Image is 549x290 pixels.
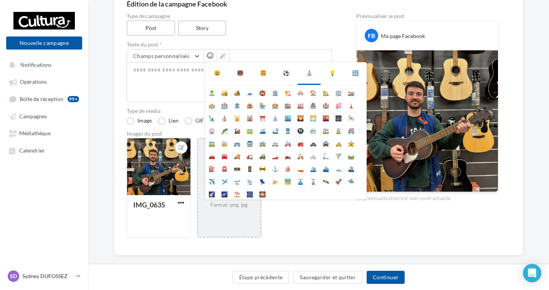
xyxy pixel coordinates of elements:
[10,272,17,280] span: SD
[20,96,63,102] span: Boîte de réception
[256,123,269,136] li: 🚄
[319,123,332,136] li: 🚉
[329,68,336,78] div: 💡
[307,123,319,136] li: 🚈
[332,149,345,161] li: 🚏
[307,161,319,174] li: 🛳️
[20,61,51,68] span: Notifications
[332,98,345,111] li: 💒
[332,123,345,136] li: 🚊
[243,187,256,199] li: 🎆
[205,85,218,98] li: 🏝️
[319,174,332,187] li: 🛰️
[243,98,256,111] li: 🏨
[133,201,165,209] div: IMG_0635
[332,136,345,149] li: 🚕
[307,85,319,98] li: 🏠
[345,149,357,161] li: 🛤️
[231,187,243,199] li: ⛱️
[269,161,281,174] li: ⚓
[306,68,313,78] div: ⛪
[231,161,243,174] li: 🚥
[294,161,307,174] li: 🚤
[205,136,218,149] li: 🚞
[256,187,269,199] li: 🎇
[231,111,243,123] li: 🕌
[6,36,82,50] button: Nouvelle campagne
[332,161,345,174] li: 🛥️
[294,149,307,161] li: 🛵
[281,85,294,98] li: 🏗️
[5,75,84,88] a: Opérations
[233,271,289,284] button: Étape précédente
[127,20,175,36] label: Post
[307,136,319,149] li: 🚓
[345,85,357,98] li: 🏣
[231,123,243,136] li: 🚂
[283,68,289,78] div: ⚽
[269,136,281,149] li: 🚐
[345,98,357,111] li: 🗼
[281,174,294,187] li: 🚟
[218,149,231,161] li: 🚘
[294,98,307,111] li: 🏭
[20,79,47,85] span: Opérations
[319,161,332,174] li: ⛴️
[243,161,256,174] li: 🚦
[127,108,332,114] label: Type de média
[356,192,498,202] div: La prévisualisation est non-contractuelle
[332,174,345,187] li: 🚀
[214,68,220,78] div: 😃
[256,161,269,174] li: 🚧
[218,111,231,123] li: ⛪
[68,96,79,102] div: 99+
[19,130,51,137] span: Médiathèque
[127,13,332,19] label: Type de campagne
[367,271,405,284] button: Continuer
[218,187,231,199] li: 🌌
[281,136,294,149] li: 🚑
[256,136,269,149] li: 🚎
[178,20,227,36] label: Story
[231,98,243,111] li: 🏦
[345,161,357,174] li: 🚢
[319,98,332,111] li: 🏰
[243,136,256,149] li: 🚍
[307,111,319,123] li: 🌅
[281,111,294,123] li: 🏙️
[205,187,218,199] li: 🌠
[243,149,256,161] li: 🚛
[269,123,281,136] li: 🚅
[5,143,84,157] a: Calendrier
[281,123,294,136] li: 🚆
[243,111,256,123] li: 🕍
[281,149,294,161] li: 🏍️
[523,264,541,282] div: Open Intercom Messenger
[319,111,332,123] li: 🌇
[256,85,269,98] li: 🏟️
[319,85,332,98] li: 🏡
[185,117,204,125] label: GIF
[218,85,231,98] li: 🏜️
[22,272,73,280] p: Sydney DUFOSSEZ
[205,123,218,136] li: 🎡
[281,98,294,111] li: 🏬
[352,68,359,78] div: 🔣
[19,147,45,154] span: Calendrier
[127,131,332,136] div: Images du post
[127,42,332,47] label: Texte du post *
[256,149,269,161] li: 🚜
[127,0,511,7] div: Édition de la campagne Facebook
[307,174,319,187] li: 🚡
[205,161,218,174] li: ⛽
[218,161,231,174] li: 🚨
[260,68,266,78] div: 🍔
[5,109,84,123] a: Campagnes
[243,174,256,187] li: 🛬
[345,123,357,136] li: 🚝
[356,13,498,19] div: Prévisualiser le post
[218,174,231,187] li: 🛩️
[294,174,307,187] li: 🚠
[133,53,189,59] span: Champs personnalisés
[365,29,378,42] div: FB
